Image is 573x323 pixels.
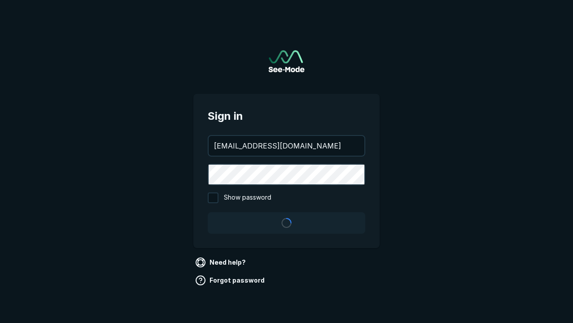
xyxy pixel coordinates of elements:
input: your@email.com [209,136,364,156]
span: Show password [224,192,271,203]
a: Need help? [193,255,249,270]
span: Sign in [208,108,365,124]
a: Go to sign in [269,50,304,72]
img: See-Mode Logo [269,50,304,72]
a: Forgot password [193,273,268,288]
